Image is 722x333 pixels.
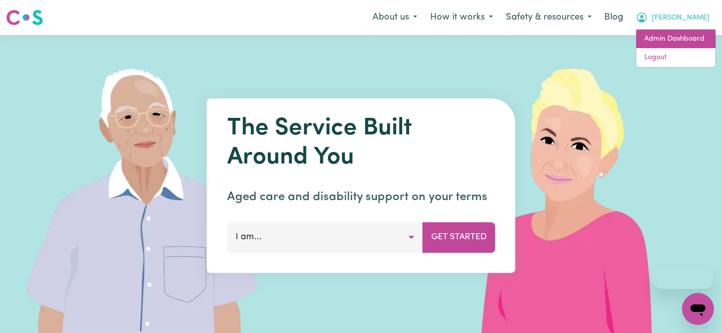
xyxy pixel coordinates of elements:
button: Safety & resources [499,7,598,28]
button: How it works [424,7,499,28]
p: Aged care and disability support on your terms [227,188,495,206]
a: Blog [598,7,629,29]
h1: The Service Built Around You [227,114,495,172]
button: About us [366,7,424,28]
button: My Account [629,7,716,28]
iframe: Button to launch messaging window [682,293,714,325]
a: Admin Dashboard [636,30,715,49]
button: Get Started [423,222,495,252]
iframe: Message from company [652,267,714,289]
a: Careseekers logo [6,6,43,29]
span: [PERSON_NAME] [652,13,709,24]
div: My Account [636,29,716,68]
button: I am... [227,222,423,252]
a: Logout [636,48,715,67]
img: Careseekers logo [6,9,43,27]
